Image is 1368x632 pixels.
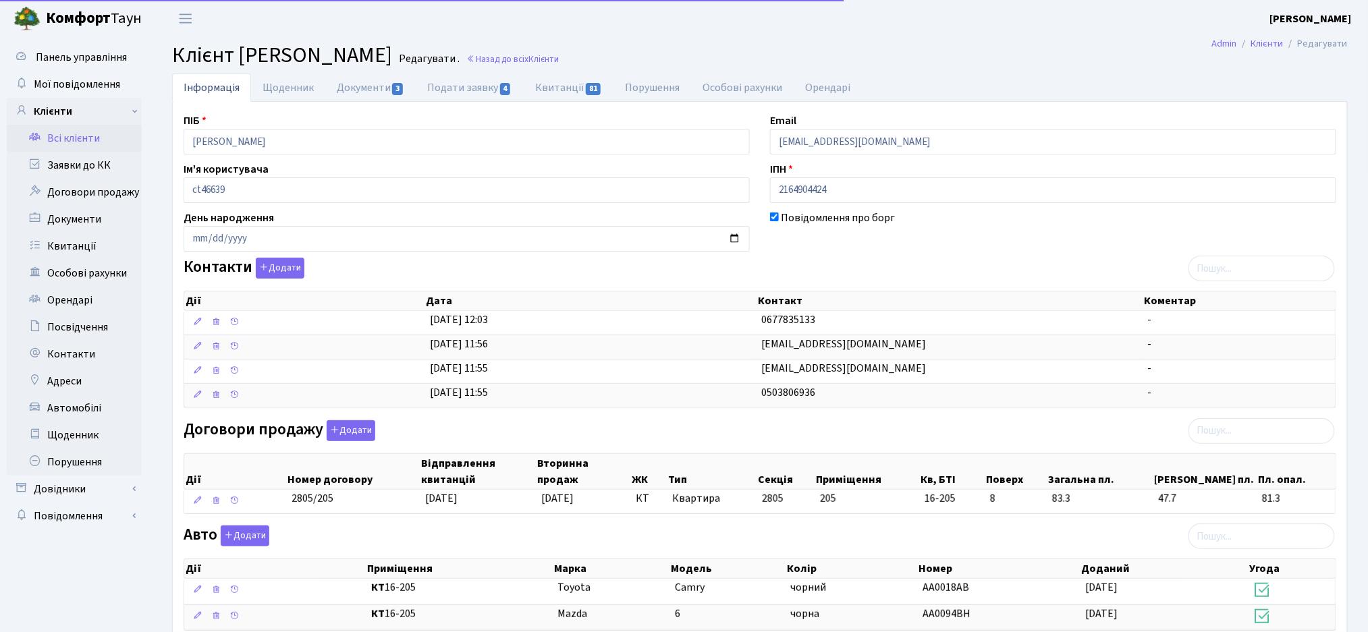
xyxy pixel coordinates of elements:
[420,454,536,489] th: Відправлення квитанцій
[672,491,751,507] span: Квартира
[762,361,927,376] span: [EMAIL_ADDRESS][DOMAIN_NAME]
[7,206,142,233] a: Документи
[251,74,325,102] a: Щоденник
[537,454,631,489] th: Вторинна продаж
[794,74,862,102] a: Орендарі
[184,210,274,226] label: День народження
[184,454,287,489] th: Дії
[184,113,207,129] label: ПІБ
[327,420,375,441] button: Договори продажу
[7,395,142,422] a: Автомобілі
[1047,454,1153,489] th: Загальна пл.
[430,385,488,400] span: [DATE] 11:55
[7,98,142,125] a: Клієнти
[636,491,661,507] span: КТ
[46,7,142,30] span: Таун
[1153,454,1257,489] th: [PERSON_NAME] пл.
[528,53,559,65] span: Клієнти
[7,502,142,529] a: Повідомлення
[396,53,460,65] small: Редагувати .
[820,491,836,506] span: 205
[366,559,553,578] th: Приміщення
[613,74,691,102] a: Порушення
[430,361,488,376] span: [DATE] 11:55
[667,454,757,489] th: Тип
[1052,491,1147,507] span: 83.3
[990,491,1041,507] span: 8
[7,341,142,368] a: Контакти
[1192,30,1368,58] nav: breadcrumb
[1148,361,1152,376] span: -
[923,580,969,595] span: АА0018АВ
[925,491,979,507] span: 16-205
[371,606,385,621] b: КТ
[252,256,304,279] a: Додати
[425,491,458,506] span: [DATE]
[770,113,796,129] label: Email
[791,606,820,621] span: чорна
[34,77,120,92] span: Мої повідомлення
[13,5,40,32] img: logo.png
[541,491,574,506] span: [DATE]
[371,580,385,595] b: КТ
[217,523,269,547] a: Додати
[1188,523,1335,549] input: Пошук...
[325,74,416,102] a: Документи
[762,491,784,506] span: 2805
[691,74,794,102] a: Особові рахунки
[430,312,488,327] span: [DATE] 12:03
[1284,36,1348,51] li: Редагувати
[558,580,591,595] span: Toyota
[1085,580,1118,595] span: [DATE]
[425,291,757,310] th: Дата
[815,454,920,489] th: Приміщення
[791,580,827,595] span: чорний
[172,74,251,102] a: Інформація
[184,559,366,578] th: Дії
[1085,606,1118,621] span: [DATE]
[7,125,142,152] a: Всі клієнти
[558,606,588,621] span: Mazda
[7,314,142,341] a: Посвідчення
[1148,312,1152,327] span: -
[466,53,559,65] a: Назад до всіхКлієнти
[184,258,304,279] label: Контакти
[1148,385,1152,400] span: -
[371,606,547,622] span: 16-205
[184,161,269,177] label: Ім'я користувача
[7,422,142,449] a: Щоденник
[675,606,680,621] span: 6
[500,83,511,95] span: 4
[1212,36,1237,51] a: Admin
[786,559,917,578] th: Колір
[7,260,142,287] a: Особові рахунки
[923,606,970,621] span: AA0094BH
[46,7,111,29] b: Комфорт
[1270,11,1352,26] b: [PERSON_NAME]
[1257,454,1336,489] th: Пл. опал.
[985,454,1047,489] th: Поверх
[184,420,375,441] label: Договори продажу
[7,179,142,206] a: Договори продажу
[7,449,142,476] a: Порушення
[7,287,142,314] a: Орендарі
[1270,11,1352,27] a: [PERSON_NAME]
[1143,291,1336,310] th: Коментар
[287,454,420,489] th: Номер договору
[917,559,1080,578] th: Номер
[770,161,793,177] label: ІПН
[631,454,667,489] th: ЖК
[184,525,269,546] label: Авто
[172,40,392,71] span: Клієнт [PERSON_NAME]
[36,50,127,65] span: Панель управління
[586,83,601,95] span: 81
[920,454,985,489] th: Кв, БТІ
[7,476,142,502] a: Довідники
[416,74,523,102] a: Подати заявку
[524,74,613,102] a: Квитанції
[292,491,333,506] span: 2805/205
[762,312,816,327] span: 0677835133
[781,210,895,226] label: Повідомлення про борг
[169,7,202,30] button: Переключити навігацію
[553,559,669,578] th: Марка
